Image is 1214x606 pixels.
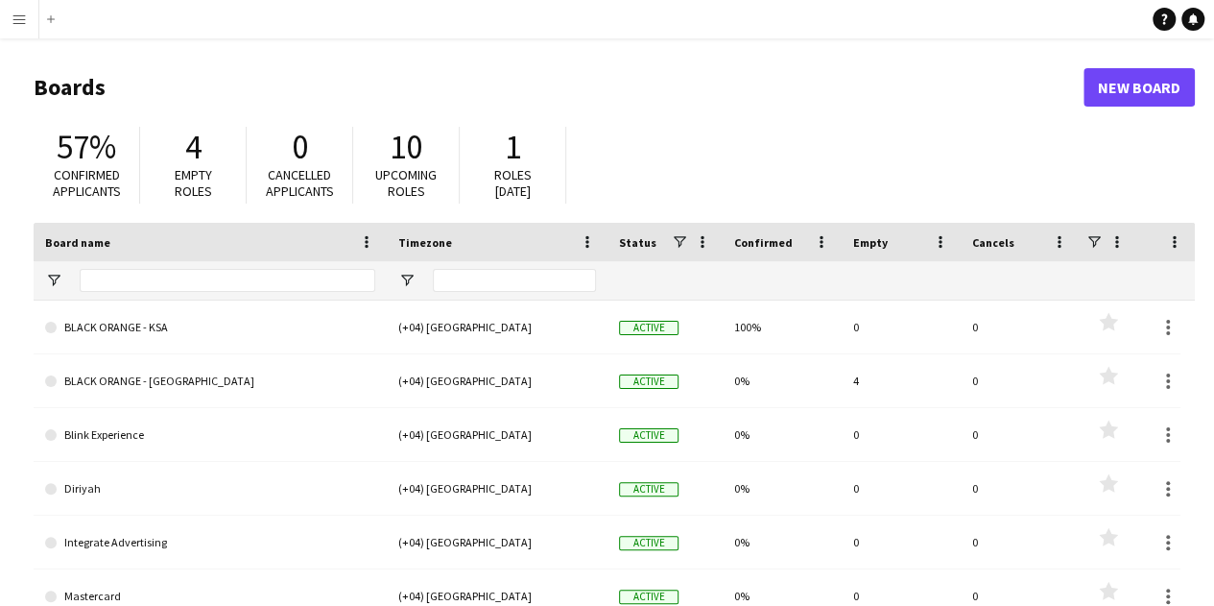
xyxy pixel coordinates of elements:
div: (+04) [GEOGRAPHIC_DATA] [387,354,607,407]
div: 0% [723,462,842,515]
div: 0 [961,516,1080,569]
span: Upcoming roles [375,166,437,200]
span: 0 [292,126,308,168]
a: Blink Experience [45,408,375,462]
span: Active [619,482,678,497]
div: 100% [723,301,842,353]
span: 10 [390,126,422,168]
a: BLACK ORANGE - [GEOGRAPHIC_DATA] [45,354,375,408]
a: Integrate Advertising [45,516,375,570]
h1: Boards [34,73,1083,102]
span: Confirmed applicants [53,166,121,200]
span: Cancels [972,235,1014,250]
span: Active [619,536,678,550]
div: (+04) [GEOGRAPHIC_DATA] [387,516,607,569]
span: Active [619,375,678,389]
input: Timezone Filter Input [433,269,596,292]
span: 1 [505,126,521,168]
div: 0 [961,462,1080,515]
div: 0 [961,354,1080,407]
div: 0% [723,516,842,569]
button: Open Filter Menu [398,272,416,289]
span: Active [619,321,678,335]
div: 0 [842,516,961,569]
div: 0% [723,354,842,407]
div: 0% [723,408,842,461]
span: Confirmed [734,235,793,250]
span: 4 [185,126,202,168]
span: Cancelled applicants [266,166,334,200]
span: Status [619,235,656,250]
a: BLACK ORANGE - KSA [45,301,375,354]
div: 0 [842,301,961,353]
span: Empty roles [175,166,212,200]
span: Board name [45,235,110,250]
div: (+04) [GEOGRAPHIC_DATA] [387,408,607,461]
span: Roles [DATE] [494,166,532,200]
span: Active [619,428,678,443]
div: (+04) [GEOGRAPHIC_DATA] [387,301,607,353]
div: 4 [842,354,961,407]
span: 57% [57,126,116,168]
a: New Board [1083,68,1195,107]
input: Board name Filter Input [80,269,375,292]
button: Open Filter Menu [45,272,62,289]
div: (+04) [GEOGRAPHIC_DATA] [387,462,607,515]
div: 0 [842,408,961,461]
div: 0 [961,301,1080,353]
div: 0 [961,408,1080,461]
span: Empty [853,235,888,250]
span: Active [619,590,678,604]
span: Timezone [398,235,452,250]
a: Diriyah [45,462,375,516]
div: 0 [842,462,961,515]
